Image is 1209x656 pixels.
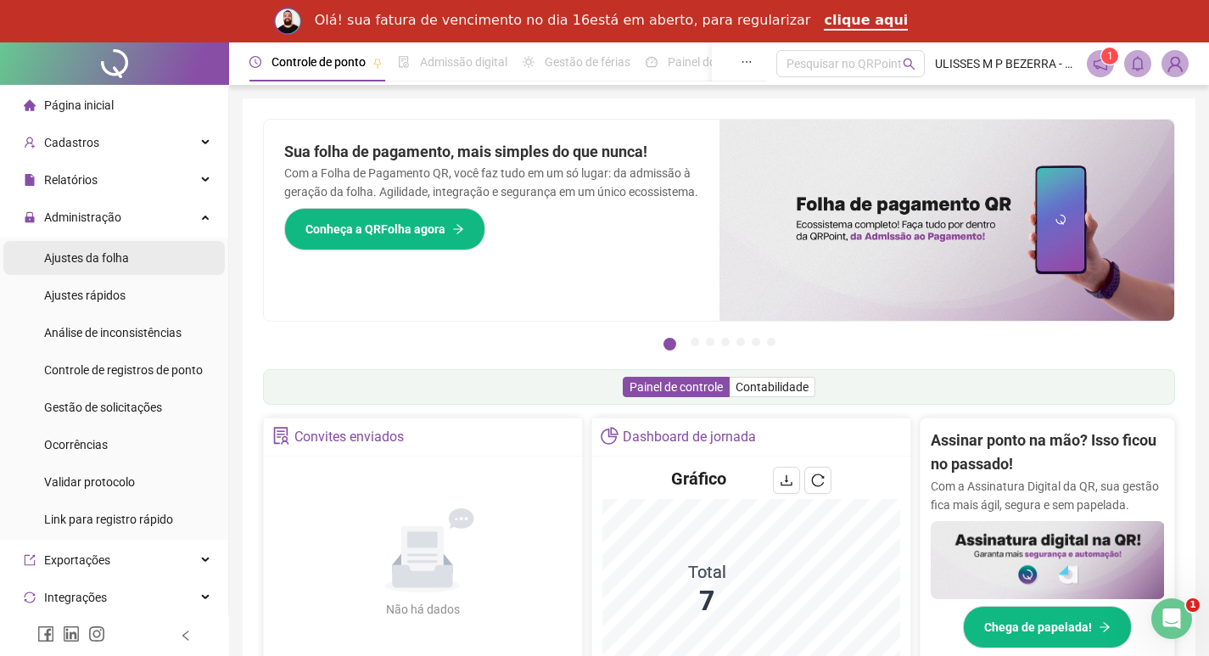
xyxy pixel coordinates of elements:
span: facebook [37,625,54,642]
button: Conheça a QRFolha agora [284,208,485,250]
span: user-add [24,137,36,149]
div: Não há dados [344,600,501,619]
span: Ocorrências [44,438,108,451]
sup: 1 [1101,48,1118,64]
span: instagram [88,625,105,642]
span: Exportações [44,553,110,567]
h2: Assinar ponto na mão? Isso ficou no passado! [931,429,1165,477]
span: 1 [1107,50,1113,62]
span: arrow-right [452,223,464,235]
button: 6 [752,338,760,346]
p: Com a Assinatura Digital da QR, sua gestão fica mais ágil, segura e sem papelada. [931,477,1165,514]
span: 1 [1186,598,1200,612]
span: pie-chart [601,427,618,445]
button: Chega de papelada! [963,606,1132,648]
span: Validar protocolo [44,475,135,489]
span: left [180,630,192,642]
span: Integrações [44,591,107,604]
span: Painel de controle [630,380,723,394]
span: Relatórios [44,173,98,187]
img: banner%2F8d14a306-6205-4263-8e5b-06e9a85ad873.png [719,120,1175,321]
div: Convites enviados [294,423,404,451]
span: ellipsis [741,56,753,68]
span: Conheça a QRFolha agora [305,220,445,238]
span: Controle de ponto [271,55,366,69]
span: Ajustes rápidos [44,289,126,302]
span: Chega de papelada! [984,618,1092,636]
button: 7 [767,338,775,346]
span: Gestão de férias [545,55,630,69]
a: clique aqui [824,12,908,31]
span: sync [24,592,36,603]
span: reload [811,474,825,487]
button: 1 [663,338,676,350]
span: Gestão de solicitações [44,401,162,414]
button: 2 [691,338,699,346]
span: lock [24,211,36,223]
span: bell [1130,56,1145,71]
div: Olá! sua fatura de vencimento no dia 16está em aberto, para regularizar [315,12,811,29]
span: solution [272,427,290,445]
span: arrow-right [1099,621,1111,633]
span: export [24,554,36,566]
span: dashboard [646,56,658,68]
h4: Gráfico [671,467,726,491]
button: ellipsis [727,42,766,81]
span: notification [1093,56,1108,71]
img: Profile image for Rodolfo [274,8,301,35]
span: Link para registro rápido [44,513,173,526]
button: 3 [706,338,714,346]
span: Contabilidade [736,380,809,394]
span: Página inicial [44,98,114,112]
h2: Sua folha de pagamento, mais simples do que nunca! [284,140,699,164]
span: sun [523,56,535,68]
span: Controle de registros de ponto [44,363,203,377]
span: ULISSES M P BEZERRA - MEGA RASTREAMENTO [935,54,1077,73]
img: banner%2F02c71560-61a6-44d4-94b9-c8ab97240462.png [931,521,1165,599]
span: clock-circle [249,56,261,68]
span: file-done [398,56,410,68]
p: Com a Folha de Pagamento QR, você faz tudo em um só lugar: da admissão à geração da folha. Agilid... [284,164,699,201]
span: pushpin [372,58,383,68]
button: 4 [721,338,730,346]
span: linkedin [63,625,80,642]
span: file [24,174,36,186]
span: download [780,474,793,487]
span: home [24,99,36,111]
button: 5 [736,338,745,346]
span: Admissão digital [420,55,507,69]
span: Análise de inconsistências [44,326,182,339]
span: Ajustes da folha [44,251,129,265]
span: Administração [44,210,121,224]
div: Dashboard de jornada [623,423,756,451]
span: Cadastros [44,136,99,149]
span: search [903,58,915,70]
iframe: Intercom live chat [1151,598,1192,639]
img: 36651 [1162,51,1188,76]
span: Painel do DP [668,55,734,69]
